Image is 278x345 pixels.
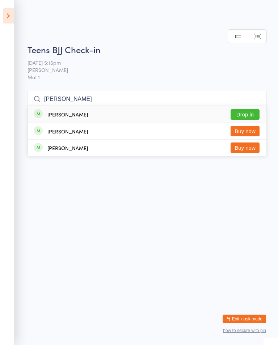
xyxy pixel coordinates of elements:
div: [PERSON_NAME] [47,128,88,134]
input: Search [28,91,267,107]
span: [DATE] 5:15pm [28,59,256,66]
div: [PERSON_NAME] [47,111,88,117]
div: [PERSON_NAME] [47,145,88,151]
span: Mat 1 [28,73,267,81]
button: Exit kiosk mode [223,315,266,323]
button: Drop in [231,109,260,120]
button: Buy now [231,126,260,136]
h2: Teens BJJ Check-in [28,43,267,55]
button: Buy now [231,142,260,153]
span: [PERSON_NAME] [28,66,256,73]
button: how to secure with pin [223,328,266,333]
